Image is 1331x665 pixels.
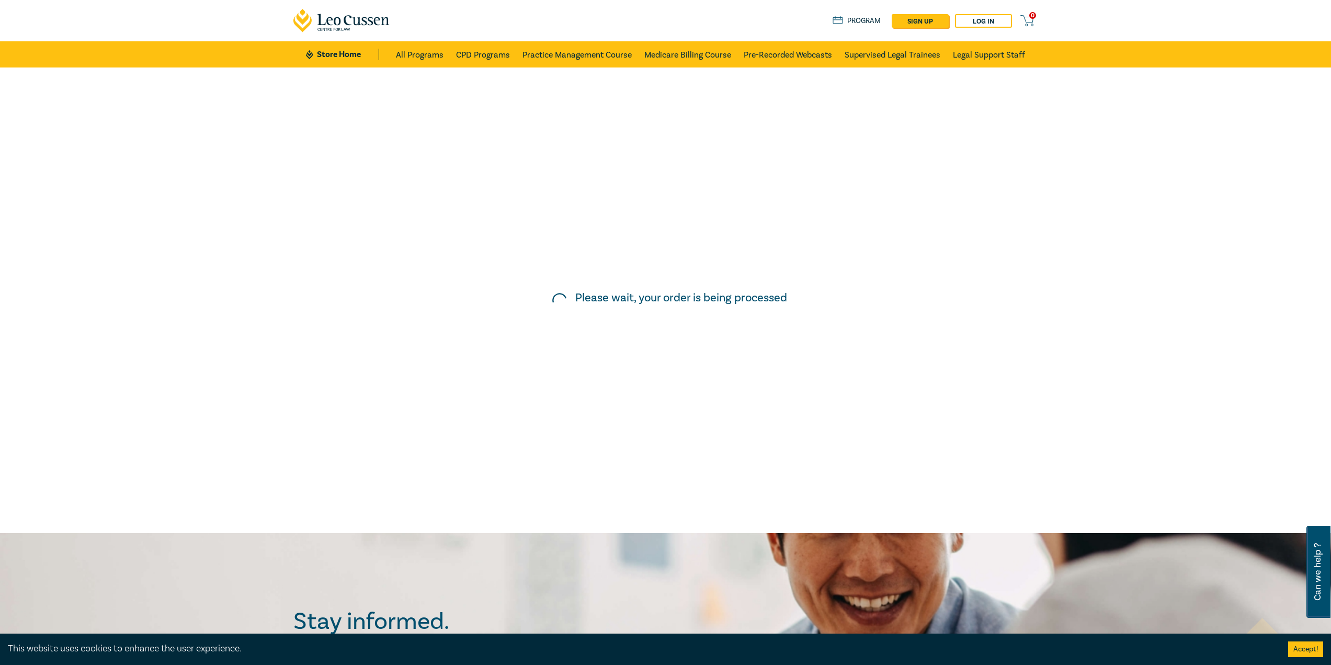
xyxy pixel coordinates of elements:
[306,49,379,60] a: Store Home
[644,41,731,67] a: Medicare Billing Course
[575,291,787,305] h5: Please wait, your order is being processed
[522,41,632,67] a: Practice Management Course
[396,41,443,67] a: All Programs
[1313,532,1323,612] span: Can we help ?
[1288,641,1323,657] button: Accept cookies
[953,41,1025,67] a: Legal Support Staff
[845,41,940,67] a: Supervised Legal Trainees
[744,41,832,67] a: Pre-Recorded Webcasts
[8,642,1272,656] div: This website uses cookies to enhance the user experience.
[293,608,540,635] h2: Stay informed.
[892,14,949,28] a: sign up
[456,41,510,67] a: CPD Programs
[955,14,1012,28] a: Log in
[833,15,881,27] a: Program
[1029,12,1036,19] span: 0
